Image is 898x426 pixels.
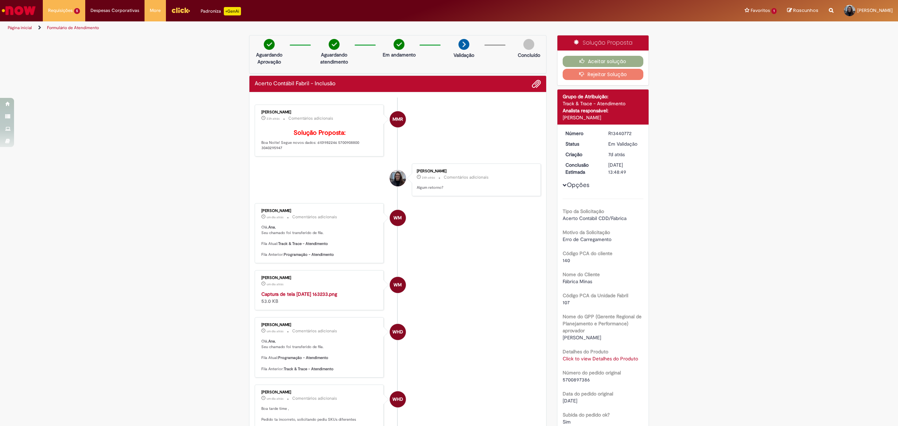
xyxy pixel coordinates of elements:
[417,169,534,173] div: [PERSON_NAME]
[563,107,644,114] div: Analista responsável:
[390,277,406,293] div: Wendel Mantovani
[608,130,641,137] div: R13440772
[267,397,283,401] time: 27/08/2025 15:40:59
[563,208,604,214] b: Tipo da Solicitação
[563,313,642,334] b: Nome do GPP (Gerente Regional de Planejamento e Performance) aprovador
[394,39,404,50] img: check-circle-green.png
[261,129,378,151] p: Boa Noite! Segue novos dados: 6101982246 5700908800 3040295947
[563,250,612,257] b: Código PCA do cliente
[267,329,283,333] span: um dia atrás
[518,52,540,59] p: Concluído
[563,377,590,383] span: 5700897386
[560,140,603,147] dt: Status
[267,117,280,121] span: 23h atrás
[563,292,628,299] b: Código PCA da Unidade Fabril
[261,323,378,327] div: [PERSON_NAME]
[294,129,346,137] b: Solução Proposta:
[267,397,283,401] span: um dia atrás
[171,5,190,15] img: click_logo_yellow_360x200.png
[1,4,37,18] img: ServiceNow
[261,339,378,372] p: Olá, , Seu chamado foi transferido de fila. Fila Atual: Fila Anterior:
[224,7,241,15] p: +GenAi
[261,390,378,394] div: [PERSON_NAME]
[261,209,378,213] div: [PERSON_NAME]
[329,39,340,50] img: check-circle-green.png
[278,355,328,360] b: Programação - Atendimento
[255,81,335,87] h2: Acerto Contábil Fabril - Inclusão Histórico de tíquete
[5,21,594,34] ul: Trilhas de página
[292,395,337,401] small: Comentários adicionais
[91,7,139,14] span: Despesas Corporativas
[267,117,280,121] time: 27/08/2025 18:18:46
[268,339,275,344] b: Ana
[390,111,406,127] div: Matheus Maia Rocha
[390,170,406,186] div: Ana Luisa Nogueira Duarte
[458,39,469,50] img: arrow-next.png
[563,257,570,264] span: 140
[390,210,406,226] div: Wendel Mantovani
[267,215,283,219] span: um dia atrás
[48,7,73,14] span: Requisições
[267,329,283,333] time: 27/08/2025 15:41:03
[261,291,378,305] div: 53.0 KB
[394,209,402,226] span: WM
[393,111,403,128] span: MMR
[563,215,626,221] span: Acerto Contábil CDD/Fabrica
[523,39,534,50] img: img-circle-grey.png
[563,56,644,67] button: Aceitar solução
[47,25,99,31] a: Formulário de Atendimento
[383,51,416,58] p: Em andamento
[563,93,644,100] div: Grupo de Atribuição:
[268,225,275,230] b: Ana
[267,215,283,219] time: 27/08/2025 16:33:20
[261,276,378,280] div: [PERSON_NAME]
[267,282,283,286] span: um dia atrás
[261,225,378,258] p: Olá, , Seu chamado foi transferido de fila. Fila Atual: Fila Anterior:
[261,291,337,297] strong: Captura de tela [DATE] 163233.png
[532,79,541,88] button: Adicionar anexos
[444,174,489,180] small: Comentários adicionais
[74,8,80,14] span: 5
[563,355,638,362] a: Click to view Detalhes do Produto
[563,100,644,107] div: Track & Trace - Atendimento
[201,7,241,15] div: Padroniza
[563,271,600,278] b: Nome do Cliente
[284,366,334,372] b: Track & Trace - Atendimento
[608,151,641,158] div: 22/08/2025 16:20:49
[563,370,621,376] b: Número do pedido original
[317,51,351,65] p: Aguardando atendimento
[560,130,603,137] dt: Número
[857,7,893,13] span: [PERSON_NAME]
[563,419,571,425] span: Sim
[771,8,777,14] span: 1
[150,7,161,14] span: More
[563,398,577,404] span: [DATE]
[608,140,641,147] div: Em Validação
[563,348,608,355] b: Detalhes do Produto
[751,7,770,14] span: Favoritos
[563,278,592,285] span: Fábrica Minas
[288,115,333,121] small: Comentários adicionais
[261,110,378,114] div: [PERSON_NAME]
[390,391,406,407] div: Weslley Henrique Dutra
[390,324,406,340] div: Weslley Henrique Dutra
[422,175,435,180] time: 27/08/2025 17:19:30
[608,151,625,158] span: 7d atrás
[563,412,610,418] b: Subida do pedido ok?
[557,35,649,51] div: Solução Proposta
[563,391,613,397] b: Data do pedido original
[563,229,610,235] b: Motivo da Solicitação
[267,282,283,286] time: 27/08/2025 16:33:11
[563,69,644,80] button: Rejeitar Solução
[793,7,818,14] span: Rascunhos
[292,328,337,334] small: Comentários adicionais
[292,214,337,220] small: Comentários adicionais
[252,51,286,65] p: Aguardando Aprovação
[563,114,644,121] div: [PERSON_NAME]
[394,277,402,293] span: WM
[417,185,534,191] p: Algum retorno?
[560,161,603,175] dt: Conclusão Estimada
[393,324,403,340] span: WHD
[563,334,601,341] span: [PERSON_NAME]
[393,391,403,408] span: WHD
